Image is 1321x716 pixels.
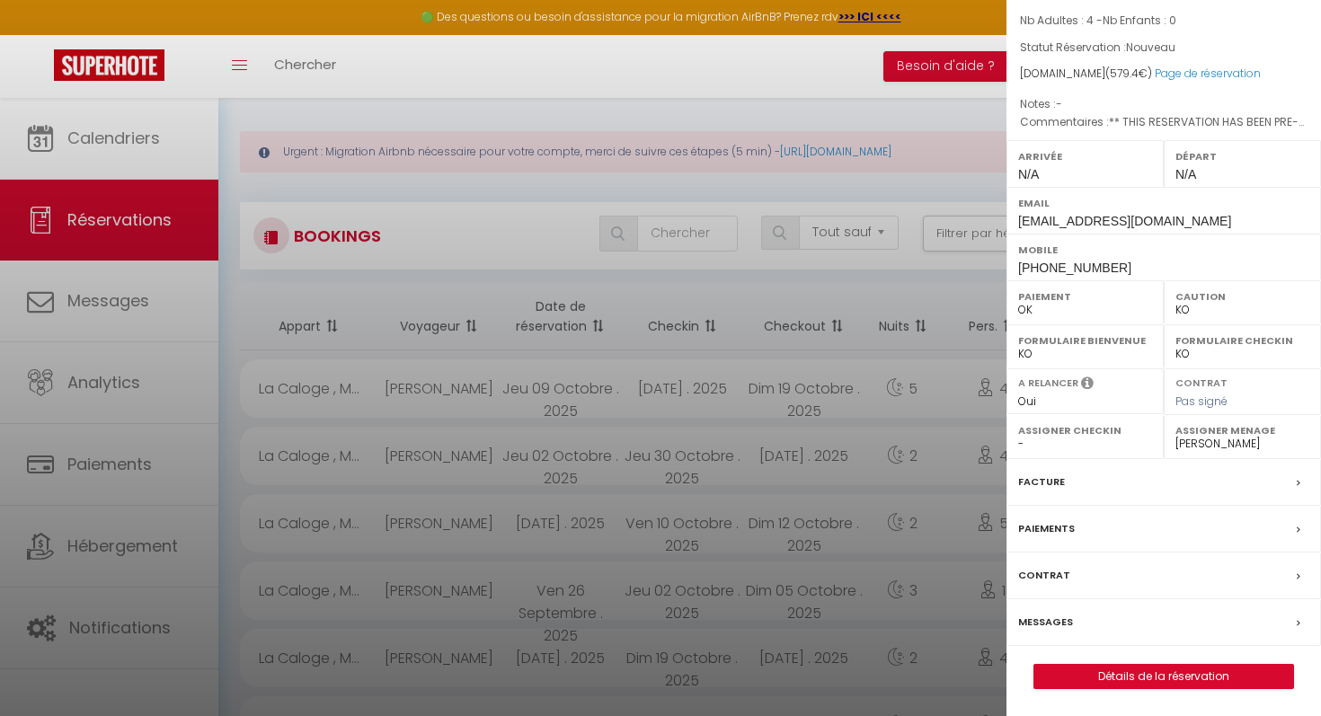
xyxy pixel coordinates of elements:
[1020,113,1308,131] p: Commentaires :
[1018,241,1309,259] label: Mobile
[1020,39,1308,57] p: Statut Réservation :
[1175,167,1196,181] span: N/A
[1175,421,1309,439] label: Assigner Menage
[1020,66,1308,83] div: [DOMAIN_NAME]
[1105,66,1152,81] span: ( €)
[1018,147,1152,165] label: Arrivée
[1175,147,1309,165] label: Départ
[1018,331,1152,349] label: Formulaire Bienvenue
[1110,66,1139,81] span: 579.4
[1018,214,1231,228] span: [EMAIL_ADDRESS][DOMAIN_NAME]
[1018,421,1152,439] label: Assigner Checkin
[1034,665,1293,688] a: Détails de la réservation
[1018,613,1073,632] label: Messages
[1018,376,1078,391] label: A relancer
[1018,261,1131,275] span: [PHONE_NUMBER]
[1175,287,1309,305] label: Caution
[1155,66,1261,81] a: Page de réservation
[1018,287,1152,305] label: Paiement
[1018,519,1075,538] label: Paiements
[1018,473,1065,491] label: Facture
[1020,13,1176,28] span: Nb Adultes : 4 -
[1103,13,1176,28] span: Nb Enfants : 0
[1175,331,1309,349] label: Formulaire Checkin
[1018,194,1309,212] label: Email
[1033,664,1294,689] button: Détails de la réservation
[1056,96,1062,111] span: -
[1081,376,1094,395] i: Sélectionner OUI si vous souhaiter envoyer les séquences de messages post-checkout
[1020,95,1308,113] p: Notes :
[1018,167,1039,181] span: N/A
[1175,393,1228,409] span: Pas signé
[1126,40,1175,55] span: Nouveau
[1018,566,1070,585] label: Contrat
[1175,376,1228,387] label: Contrat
